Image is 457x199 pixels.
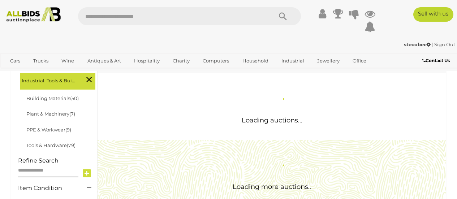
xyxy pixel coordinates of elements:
a: Jewellery [312,55,344,67]
span: (50) [70,95,79,101]
a: Sports [5,67,30,79]
a: [GEOGRAPHIC_DATA] [33,67,94,79]
img: Allbids.com.au [3,7,64,22]
span: | [432,42,433,47]
a: stecobee [404,42,432,47]
span: Industrial, Tools & Building Supplies [22,75,76,85]
span: (7) [69,111,75,117]
a: Tools & Hardware(79) [26,142,76,148]
a: Sell with us [413,7,453,22]
button: Search [265,7,301,25]
a: Hospitality [129,55,164,67]
a: PPE & Workwear(9) [26,127,71,133]
a: Household [238,55,273,67]
a: Contact Us [422,57,452,65]
a: Charity [168,55,194,67]
span: (79) [67,142,76,148]
a: Building Materials(50) [26,95,79,101]
strong: stecobee [404,42,431,47]
a: Wine [57,55,79,67]
a: Trucks [29,55,53,67]
span: (9) [65,127,71,133]
span: Loading more auctions.. [233,183,311,191]
b: Contact Us [422,58,450,63]
a: Computers [198,55,234,67]
a: Antiques & Art [83,55,126,67]
a: Office [348,55,371,67]
h4: Item Condition [18,185,76,191]
a: Cars [5,55,25,67]
span: Loading auctions... [242,116,302,124]
a: Industrial [277,55,309,67]
h4: Refine Search [18,157,95,164]
a: Sign Out [434,42,455,47]
a: Plant & Machinery(7) [26,111,75,117]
